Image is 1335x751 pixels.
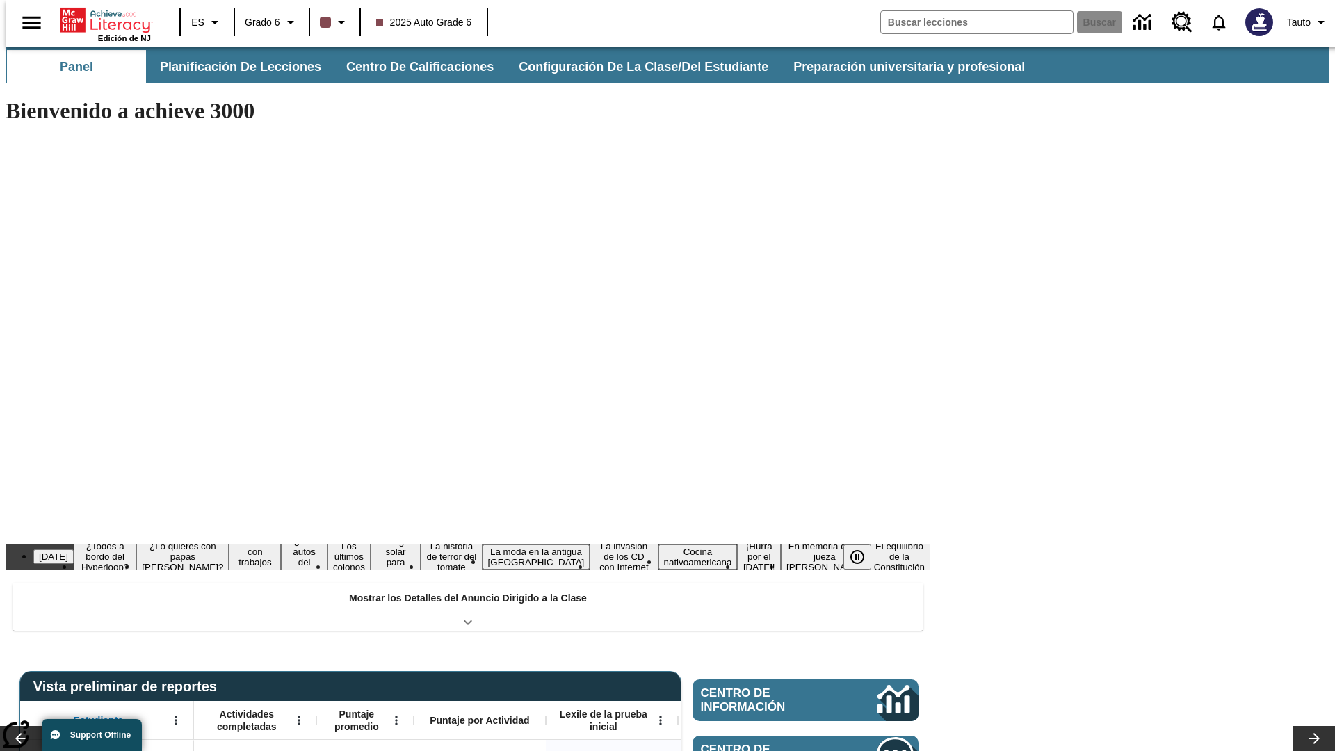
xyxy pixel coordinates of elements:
button: Abrir menú [165,710,186,731]
button: Pausar [843,544,871,570]
span: Actividades completadas [201,708,293,733]
button: Diapositiva 12 ¡Hurra por el Día de la Constitución! [737,539,781,574]
span: Vista preliminar de reportes [33,679,224,695]
div: Pausar [843,544,885,570]
a: Portada [60,6,151,34]
a: Notificaciones [1201,4,1237,40]
button: Abrir el menú lateral [11,2,52,43]
button: Diapositiva 2 ¿Todos a bordo del Hyperloop? [74,539,136,574]
a: Centro de recursos, Se abrirá en una pestaña nueva. [1163,3,1201,41]
input: Buscar campo [881,11,1073,33]
button: Abrir menú [289,710,309,731]
button: Centro de calificaciones [335,50,505,83]
span: Puntaje promedio [323,708,390,733]
button: Diapositiva 6 Los últimos colonos [327,539,371,574]
button: Panel [7,50,146,83]
button: Diapositiva 13 En memoria de la jueza O'Connor [781,539,868,574]
button: Grado: Grado 6, Elige un grado [239,10,305,35]
span: Lexile de la prueba inicial [553,708,654,733]
span: Support Offline [70,730,131,740]
button: Diapositiva 3 ¿Lo quieres con papas fritas? [136,539,229,574]
span: Estudiante [74,714,124,727]
button: Diapositiva 9 La moda en la antigua Roma [483,544,590,570]
button: Abrir menú [650,710,671,731]
span: 2025 Auto Grade 6 [376,15,472,30]
button: Diapositiva 4 Niños con trabajos sucios [229,534,281,580]
span: Tauto [1287,15,1311,30]
span: Grado 6 [245,15,280,30]
button: Diapositiva 5 ¿Los autos del futuro? [281,534,327,580]
p: Mostrar los Detalles del Anuncio Dirigido a la Clase [349,591,587,606]
button: Planificación de lecciones [149,50,332,83]
button: El color de la clase es café oscuro. Cambiar el color de la clase. [314,10,355,35]
a: Centro de información [693,679,919,721]
span: Centro de información [701,686,831,714]
a: Centro de información [1125,3,1163,42]
button: Abrir menú [386,710,407,731]
button: Diapositiva 10 La invasión de los CD con Internet [590,539,658,574]
span: ES [191,15,204,30]
span: Edición de NJ [98,34,151,42]
button: Diapositiva 11 Cocina nativoamericana [658,544,738,570]
button: Diapositiva 14 El equilibrio de la Constitución [868,539,930,574]
span: Puntaje por Actividad [430,714,529,727]
h1: Bienvenido a achieve 3000 [6,98,930,124]
button: Diapositiva 8 La historia de terror del tomate [421,539,482,574]
button: Diapositiva 1 Día del Trabajo [33,549,74,564]
button: Perfil/Configuración [1281,10,1335,35]
div: Portada [60,5,151,42]
div: Subbarra de navegación [6,50,1037,83]
div: Subbarra de navegación [6,47,1329,83]
button: Escoja un nuevo avatar [1237,4,1281,40]
button: Preparación universitaria y profesional [782,50,1036,83]
button: Configuración de la clase/del estudiante [508,50,779,83]
button: Diapositiva 7 Energía solar para todos [371,534,421,580]
button: Lenguaje: ES, Selecciona un idioma [185,10,229,35]
button: Support Offline [42,719,142,751]
div: Mostrar los Detalles del Anuncio Dirigido a la Clase [13,583,923,631]
img: Avatar [1245,8,1273,36]
button: Carrusel de lecciones, seguir [1293,726,1335,751]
